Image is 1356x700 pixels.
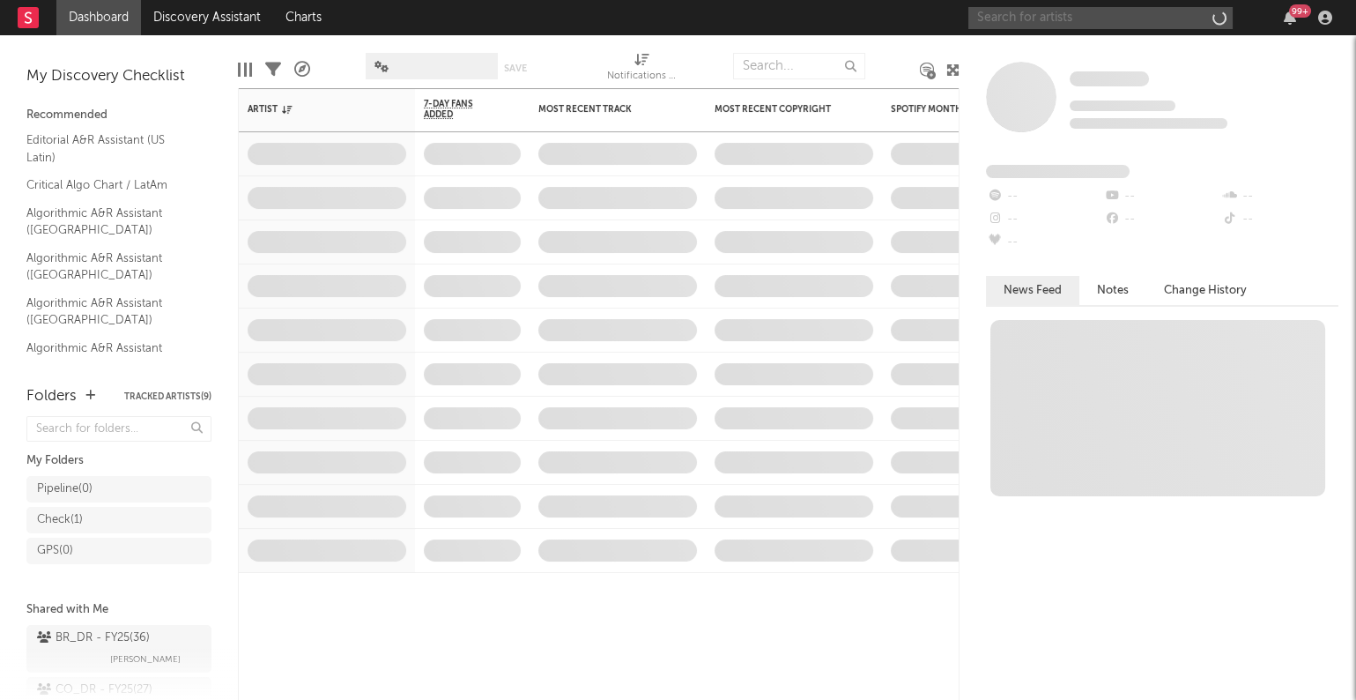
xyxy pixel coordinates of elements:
a: GPS(0) [26,538,211,564]
div: Folders [26,386,77,407]
div: -- [1221,208,1338,231]
button: 99+ [1284,11,1296,25]
div: Shared with Me [26,599,211,621]
a: Algorithmic A&R Assistant ([GEOGRAPHIC_DATA]) [26,204,194,240]
div: A&R Pipeline [294,44,310,95]
div: 99 + [1289,4,1311,18]
div: BR_DR - FY25 ( 36 ) [37,628,150,649]
button: Tracked Artists(9) [124,392,211,401]
div: Most Recent Copyright [715,104,847,115]
a: Check(1) [26,507,211,533]
div: -- [1221,185,1338,208]
div: Pipeline ( 0 ) [37,479,93,500]
a: Algorithmic A&R Assistant ([GEOGRAPHIC_DATA]) [26,249,194,285]
div: Check ( 1 ) [37,510,83,531]
a: Algorithmic A&R Assistant ([GEOGRAPHIC_DATA]) [26,294,194,330]
button: Notes [1079,276,1146,305]
div: Filters [265,44,281,95]
input: Search for folders... [26,416,211,442]
span: Tracking Since: [DATE] [1070,101,1175,111]
span: 7-Day Fans Added [424,99,494,120]
button: Change History [1146,276,1264,305]
div: Most Recent Track [538,104,671,115]
div: Recommended [26,105,211,126]
div: -- [986,231,1103,254]
div: -- [986,208,1103,231]
a: Editorial A&R Assistant (US Latin) [26,130,194,167]
span: 0 fans last week [1070,118,1227,129]
input: Search for artists [968,7,1233,29]
div: Edit Columns [238,44,252,95]
span: Some Artist [1070,71,1149,86]
button: News Feed [986,276,1079,305]
button: Save [504,63,527,73]
div: -- [1103,185,1220,208]
a: BR_DR - FY25(36)[PERSON_NAME] [26,625,211,673]
span: [PERSON_NAME] [110,649,181,670]
div: My Folders [26,451,211,472]
a: Critical Algo Chart / LatAm [26,175,194,195]
a: Pipeline(0) [26,476,211,503]
div: Notifications (Artist) [607,66,678,87]
div: -- [986,185,1103,208]
a: Algorithmic A&R Assistant ([GEOGRAPHIC_DATA]) [26,339,194,375]
div: Artist [248,104,380,115]
span: Fans Added by Platform [986,165,1130,178]
div: Spotify Monthly Listeners [891,104,1023,115]
div: My Discovery Checklist [26,66,211,87]
a: Some Artist [1070,71,1149,88]
div: GPS ( 0 ) [37,540,73,562]
div: -- [1103,208,1220,231]
div: Notifications (Artist) [607,44,678,95]
input: Search... [733,53,865,79]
